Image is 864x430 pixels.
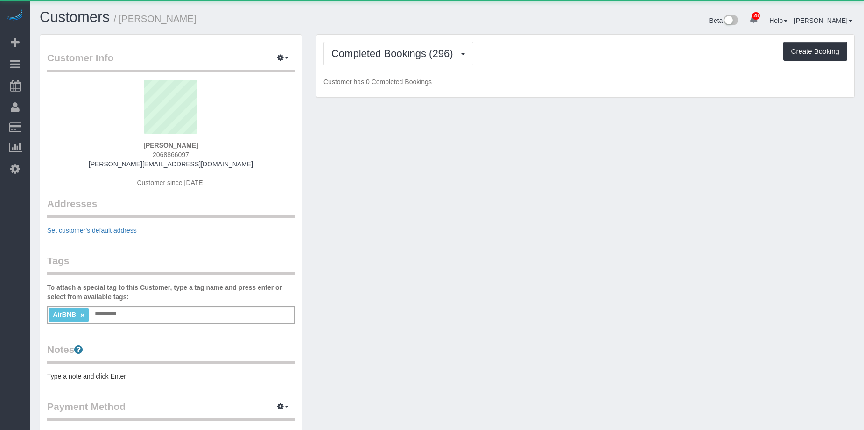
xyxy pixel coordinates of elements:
a: [PERSON_NAME] [794,17,852,24]
a: Beta [709,17,738,24]
button: Completed Bookings (296) [323,42,473,65]
a: [PERSON_NAME][EMAIL_ADDRESS][DOMAIN_NAME] [89,160,253,168]
a: Customers [40,9,110,25]
legend: Notes [47,343,295,364]
img: Automaid Logo [6,9,24,22]
label: To attach a special tag to this Customer, type a tag name and press enter or select from availabl... [47,283,295,301]
a: × [80,311,84,319]
a: 28 [745,9,763,30]
span: AirBNB [53,311,76,318]
strong: [PERSON_NAME] [143,142,198,149]
img: New interface [723,15,738,27]
p: Customer has 0 Completed Bookings [323,77,847,86]
legend: Tags [47,254,295,275]
span: Completed Bookings (296) [331,48,457,59]
span: 2068866097 [153,151,189,158]
a: Help [769,17,787,24]
pre: Type a note and click Enter [47,372,295,381]
span: 28 [752,12,760,20]
button: Create Booking [783,42,847,61]
legend: Payment Method [47,400,295,421]
small: / [PERSON_NAME] [114,14,197,24]
span: Customer since [DATE] [137,179,204,186]
legend: Customer Info [47,51,295,72]
a: Set customer's default address [47,227,137,234]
